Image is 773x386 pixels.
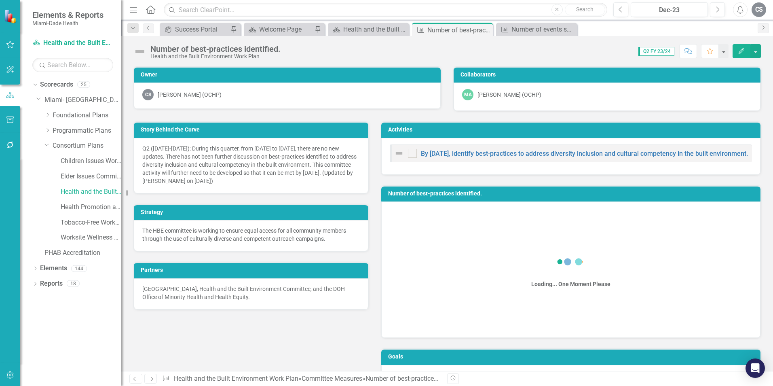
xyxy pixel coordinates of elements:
[246,24,313,34] a: Welcome Page
[462,89,473,100] div: MA
[44,95,121,105] a: Miami- [GEOGRAPHIC_DATA]
[175,24,228,34] div: Success Portal
[174,375,298,382] a: Health and the Built Environment Work Plan
[40,80,73,89] a: Scorecards
[164,3,607,17] input: Search ClearPoint...
[460,72,756,78] h3: Collaborators
[61,172,121,181] a: Elder Issues Committee Work Plan
[498,24,575,34] a: Number of events supported.
[365,375,467,382] div: Number of best-practices identified.
[142,227,346,242] span: The HBE committee is working to ensure equal access for all community members through the use of ...
[133,45,146,58] img: Not Defined
[388,127,756,133] h3: Activities
[576,6,593,13] span: Search
[53,126,121,136] a: Programmatic Plans
[162,24,228,34] a: Success Portal
[634,5,705,15] div: Dec-23
[141,267,364,273] h3: Partners
[40,279,63,288] a: Reports
[142,286,345,300] span: [GEOGRAPHIC_DATA], Health and the Built Environment Committee, and the DOH Office of Minority Hea...
[394,148,404,158] img: Not Defined
[67,280,80,287] div: 18
[330,24,407,34] a: Health and the Built Environment Work Plan
[77,81,90,88] div: 25
[565,4,605,15] button: Search
[752,2,766,17] button: CS
[388,354,756,360] h3: Goals
[61,203,121,212] a: Health Promotion and Disease Prevention Committee Work Plan
[259,24,313,34] div: Welcome Page
[302,375,362,382] a: Committee Measures
[531,280,610,288] div: Loading... One Moment Please
[638,47,674,56] span: Q2 FY 23/24
[53,111,121,120] a: Foundational Plans
[477,91,541,99] div: [PERSON_NAME] (OCHP)
[61,157,121,166] a: Children Issues Work Plan
[61,187,121,197] a: Health and the Built Environment Work Plan
[4,9,18,23] img: ClearPoint Strategy
[32,20,103,26] small: Miami-Dade Health
[142,89,154,100] div: CS
[32,38,113,48] a: Health and the Built Environment Work Plan
[53,141,121,151] a: Consortium Plans
[746,358,765,378] div: Open Intercom Messenger
[71,265,87,272] div: 144
[142,145,357,184] span: Q2 ([DATE]-[DATE]): During this quarter, from [DATE] to [DATE], there are no new updates. There h...
[631,2,708,17] button: Dec-23
[150,53,281,59] div: Health and the Built Environment Work Plan
[141,72,437,78] h3: Owner
[40,264,67,273] a: Elements
[511,24,575,34] div: Number of events supported.
[427,25,491,35] div: Number of best-practices identified.
[141,127,364,133] h3: Story Behind the Curve
[61,233,121,242] a: Worksite Wellness Work Plan
[343,24,407,34] div: Health and the Built Environment Work Plan
[61,218,121,227] a: Tobacco-Free Workgroup Work Plan
[44,248,121,258] a: PHAB Accreditation
[388,191,756,197] h3: Number of best-practices identified.
[150,45,281,53] div: Number of best-practices identified.
[158,91,222,99] div: [PERSON_NAME] (OCHP)
[421,150,748,157] a: By [DATE], identify best-practices to address diversity inclusion and cultural competency in the ...
[32,10,103,20] span: Elements & Reports
[162,374,441,384] div: » »
[32,58,113,72] input: Search Below...
[141,209,364,215] h3: Strategy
